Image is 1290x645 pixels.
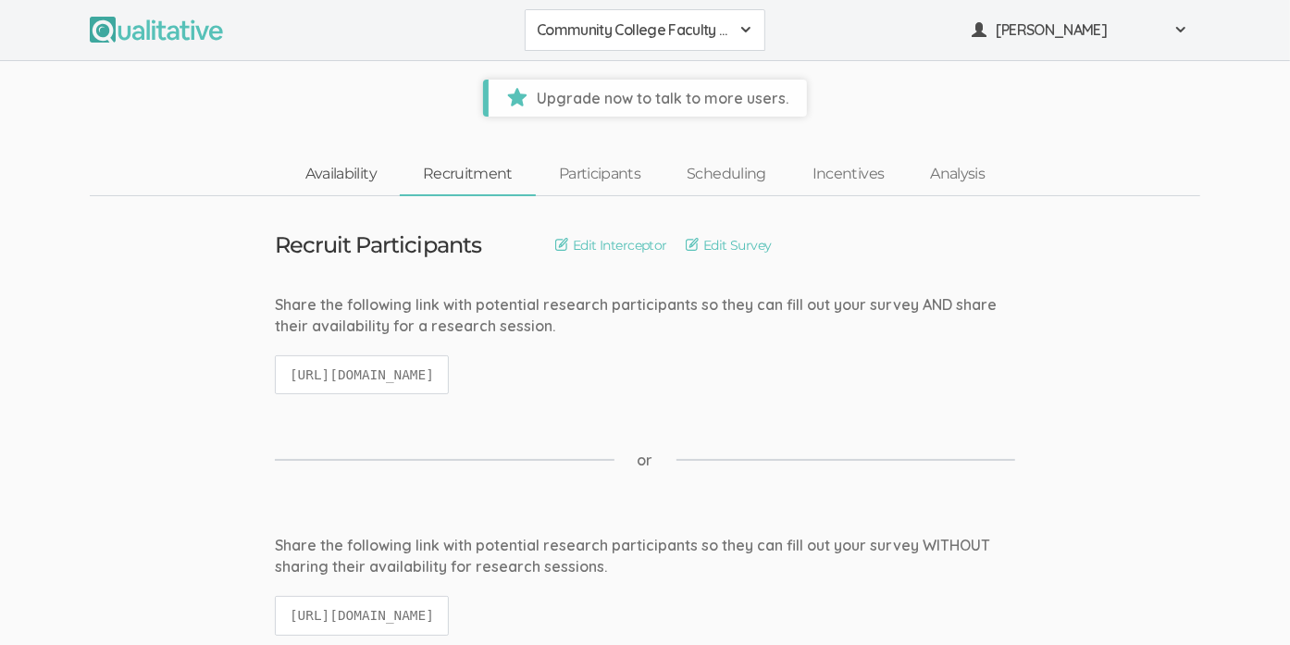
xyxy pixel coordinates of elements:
img: Qualitative [90,17,223,43]
iframe: Chat Widget [1197,556,1290,645]
button: [PERSON_NAME] [960,9,1200,51]
span: Community College Faculty Experiences [537,19,729,41]
button: Community College Faculty Experiences [525,9,765,51]
div: Share the following link with potential research participants so they can fill out your survey AN... [275,294,1015,337]
a: Edit Interceptor [555,235,667,255]
span: Upgrade now to talk to more users. [489,80,807,117]
span: [PERSON_NAME] [997,19,1163,41]
div: Share the following link with potential research participants so they can fill out your survey WI... [275,535,1015,577]
h3: Recruit Participants [275,233,481,257]
a: Recruitment [400,155,536,194]
code: [URL][DOMAIN_NAME] [275,355,449,395]
code: [URL][DOMAIN_NAME] [275,596,449,636]
a: Edit Survey [686,235,772,255]
a: Analysis [907,155,1008,194]
a: Incentives [789,155,908,194]
span: or [638,450,653,471]
a: Scheduling [664,155,789,194]
a: Upgrade now to talk to more users. [483,80,807,117]
a: Availability [282,155,400,194]
a: Participants [536,155,664,194]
